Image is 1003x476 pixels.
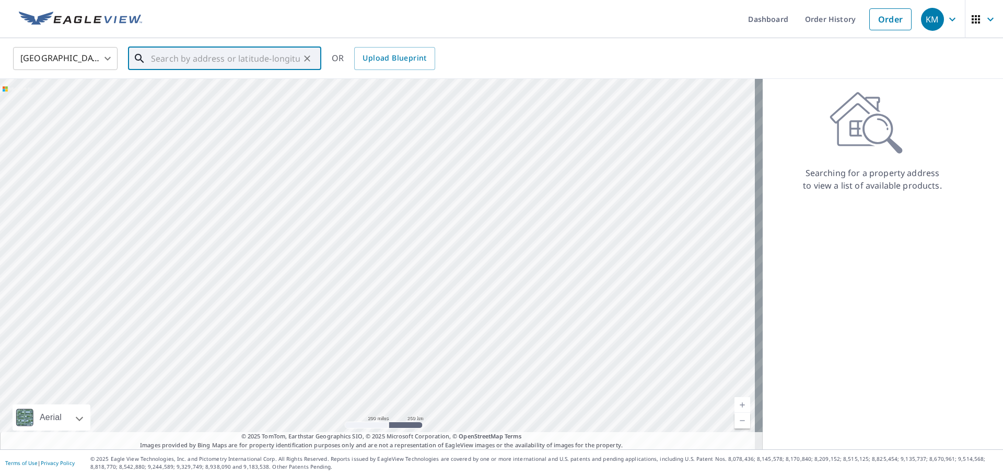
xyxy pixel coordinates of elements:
[363,52,426,65] span: Upload Blueprint
[90,455,998,471] p: © 2025 Eagle View Technologies, Inc. and Pictometry International Corp. All Rights Reserved. Repo...
[19,11,142,27] img: EV Logo
[5,459,38,467] a: Terms of Use
[5,460,75,466] p: |
[13,44,118,73] div: [GEOGRAPHIC_DATA]
[13,404,90,431] div: Aerial
[354,47,435,70] a: Upload Blueprint
[151,44,300,73] input: Search by address or latitude-longitude
[734,413,750,428] a: Current Level 5, Zoom Out
[459,432,503,440] a: OpenStreetMap
[921,8,944,31] div: KM
[41,459,75,467] a: Privacy Policy
[300,51,314,66] button: Clear
[734,397,750,413] a: Current Level 5, Zoom In
[869,8,912,30] a: Order
[332,47,435,70] div: OR
[505,432,522,440] a: Terms
[802,167,942,192] p: Searching for a property address to view a list of available products.
[241,432,522,441] span: © 2025 TomTom, Earthstar Geographics SIO, © 2025 Microsoft Corporation, ©
[37,404,65,431] div: Aerial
